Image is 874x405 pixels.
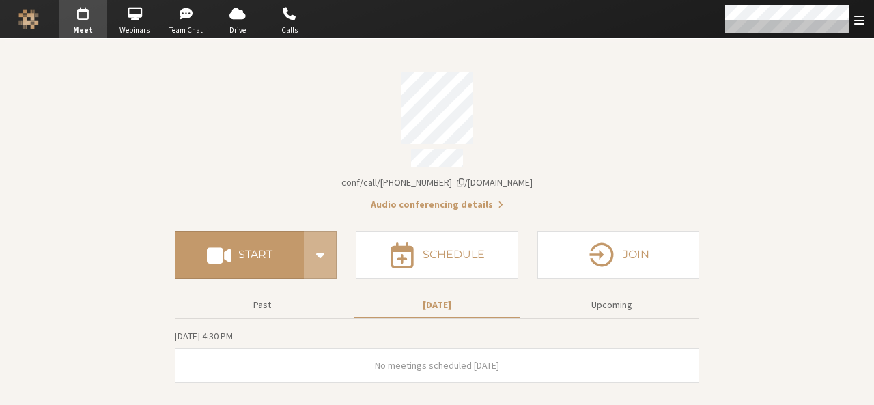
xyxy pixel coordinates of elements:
div: Start conference options [304,231,337,279]
span: Calls [266,25,313,36]
h4: Schedule [423,249,485,260]
img: Iotum [18,9,39,29]
button: Upcoming [529,293,694,317]
button: Audio conferencing details [371,197,503,212]
h4: Join [623,249,649,260]
span: Webinars [111,25,158,36]
span: Copy my meeting room link [341,176,533,188]
span: Meet [59,25,107,36]
button: Copy my meeting room linkCopy my meeting room link [341,176,533,190]
section: Today's Meetings [175,329,699,383]
h4: Start [238,249,272,260]
span: [DATE] 4:30 PM [175,330,233,342]
button: Start [175,231,304,279]
section: Account details [175,63,699,212]
button: Schedule [356,231,518,279]
button: Past [180,293,345,317]
button: Join [537,231,699,279]
span: Drive [214,25,262,36]
button: [DATE] [354,293,520,317]
span: No meetings scheduled [DATE] [375,359,499,372]
span: Team Chat [163,25,210,36]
